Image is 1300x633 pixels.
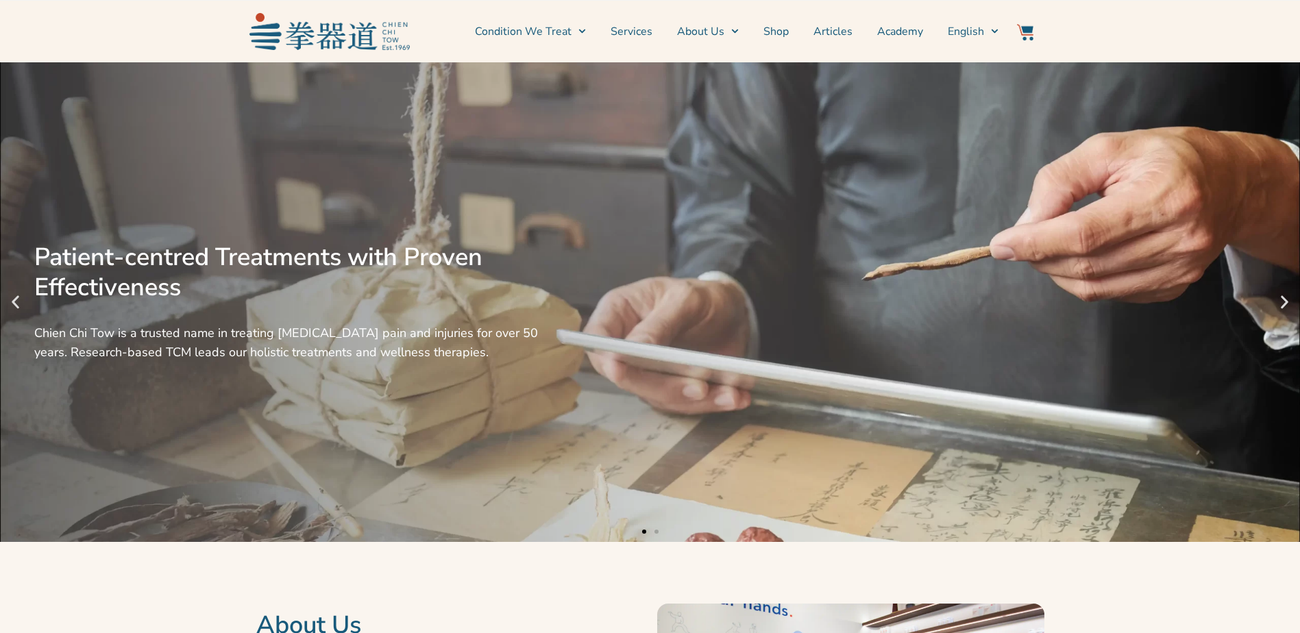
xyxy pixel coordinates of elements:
img: Website Icon-03 [1017,24,1033,40]
a: Condition We Treat [475,14,586,49]
a: Switch to English [948,14,998,49]
a: Services [611,14,652,49]
nav: Menu [417,14,999,49]
div: Patient-centred Treatments with Proven Effectiveness [34,243,539,303]
div: Chien Chi Tow is a trusted name in treating [MEDICAL_DATA] pain and injuries for over 50 years. R... [34,323,539,362]
a: Academy [877,14,923,49]
a: Shop [763,14,789,49]
a: Articles [813,14,853,49]
span: English [948,23,984,40]
span: Go to slide 2 [654,530,659,534]
div: Previous slide [7,294,24,311]
a: About Us [677,14,739,49]
div: Next slide [1276,294,1293,311]
span: Go to slide 1 [642,530,646,534]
